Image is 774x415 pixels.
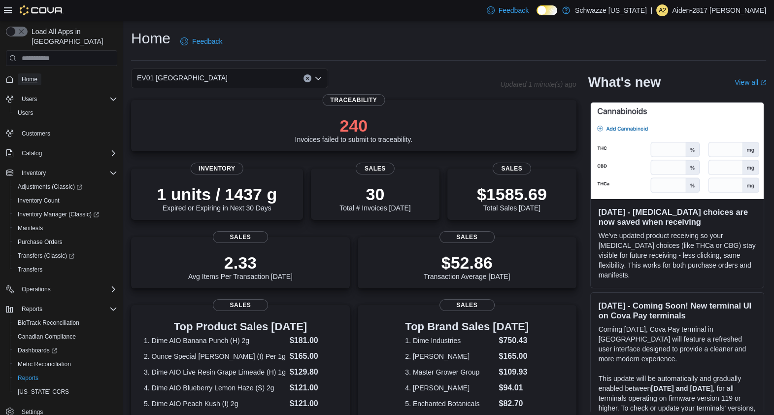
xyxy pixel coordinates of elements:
[14,181,117,193] span: Adjustments (Classic)
[18,303,46,315] button: Reports
[14,331,117,343] span: Canadian Compliance
[599,207,756,227] h3: [DATE] - [MEDICAL_DATA] choices are now saved when receiving
[18,183,82,191] span: Adjustments (Classic)
[18,93,117,105] span: Users
[14,317,117,329] span: BioTrack Reconciliation
[405,336,495,346] dt: 1. Dime Industries
[144,321,337,333] h3: Top Product Sales [DATE]
[213,299,268,311] span: Sales
[295,116,412,143] div: Invoices failed to submit to traceability.
[537,5,557,16] input: Dark Mode
[10,249,121,263] a: Transfers (Classic)
[339,184,410,212] div: Total # Invoices [DATE]
[191,163,243,174] span: Inventory
[424,253,510,280] div: Transaction Average [DATE]
[18,197,60,205] span: Inventory Count
[18,210,99,218] span: Inventory Manager (Classic)
[137,72,228,84] span: EV01 [GEOGRAPHIC_DATA]
[14,222,47,234] a: Manifests
[14,358,75,370] a: Metrc Reconciliation
[18,333,76,341] span: Canadian Compliance
[10,330,121,344] button: Canadian Compliance
[14,250,117,262] span: Transfers (Classic)
[14,345,117,356] span: Dashboards
[499,350,529,362] dd: $165.00
[18,319,79,327] span: BioTrack Reconciliation
[18,109,33,117] span: Users
[10,263,121,277] button: Transfers
[14,208,117,220] span: Inventory Manager (Classic)
[14,107,37,119] a: Users
[322,94,385,106] span: Traceability
[14,250,78,262] a: Transfers (Classic)
[14,222,117,234] span: Manifests
[405,383,495,393] dt: 4. [PERSON_NAME]
[10,207,121,221] a: Inventory Manager (Classic)
[22,95,37,103] span: Users
[14,264,117,276] span: Transfers
[14,317,83,329] a: BioTrack Reconciliation
[651,4,653,16] p: |
[14,358,117,370] span: Metrc Reconciliation
[18,388,69,396] span: [US_STATE] CCRS
[290,398,337,410] dd: $121.00
[18,346,57,354] span: Dashboards
[672,4,766,16] p: Aiden-2817 [PERSON_NAME]
[14,195,117,207] span: Inventory Count
[2,72,121,86] button: Home
[131,29,170,48] h1: Home
[339,184,410,204] p: 30
[405,367,495,377] dt: 3. Master Grower Group
[10,221,121,235] button: Manifests
[290,382,337,394] dd: $121.00
[599,301,756,320] h3: [DATE] - Coming Soon! New terminal UI on Cova Pay terminals
[499,335,529,346] dd: $750.43
[656,4,668,16] div: Aiden-2817 Cano
[192,36,222,46] span: Feedback
[14,372,42,384] a: Reports
[10,235,121,249] button: Purchase Orders
[2,92,121,106] button: Users
[651,384,712,392] strong: [DATE] and [DATE]
[22,149,42,157] span: Catalog
[157,184,277,212] div: Expired or Expiring in Next 30 Days
[760,80,766,86] svg: External link
[290,335,337,346] dd: $181.00
[303,74,311,82] button: Clear input
[22,285,51,293] span: Operations
[144,399,286,409] dt: 5. Dime AIO Peach Kush (I) 2g
[295,116,412,136] p: 240
[499,382,529,394] dd: $94.01
[477,184,547,204] p: $1585.69
[144,367,286,377] dt: 3. Dime AIO Live Resin Grape Limeade (H) 1g
[10,371,121,385] button: Reports
[14,372,117,384] span: Reports
[14,208,103,220] a: Inventory Manager (Classic)
[28,27,117,46] span: Load All Apps in [GEOGRAPHIC_DATA]
[10,106,121,120] button: Users
[18,283,117,295] span: Operations
[18,93,41,105] button: Users
[14,386,73,398] a: [US_STATE] CCRS
[477,184,547,212] div: Total Sales [DATE]
[14,331,80,343] a: Canadian Compliance
[18,283,55,295] button: Operations
[439,299,495,311] span: Sales
[18,167,50,179] button: Inventory
[10,357,121,371] button: Metrc Reconciliation
[599,324,756,364] p: Coming [DATE], Cova Pay terminal in [GEOGRAPHIC_DATA] will feature a refreshed user interface des...
[10,344,121,357] a: Dashboards
[176,32,226,51] a: Feedback
[314,74,322,82] button: Open list of options
[14,195,64,207] a: Inventory Count
[22,75,37,83] span: Home
[18,73,117,85] span: Home
[188,253,293,280] div: Avg Items Per Transaction [DATE]
[18,360,71,368] span: Metrc Reconciliation
[424,253,510,273] p: $52.86
[157,184,277,204] p: 1 units / 1437 g
[356,163,394,174] span: Sales
[14,236,67,248] a: Purchase Orders
[735,78,766,86] a: View allExternal link
[18,128,54,139] a: Customers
